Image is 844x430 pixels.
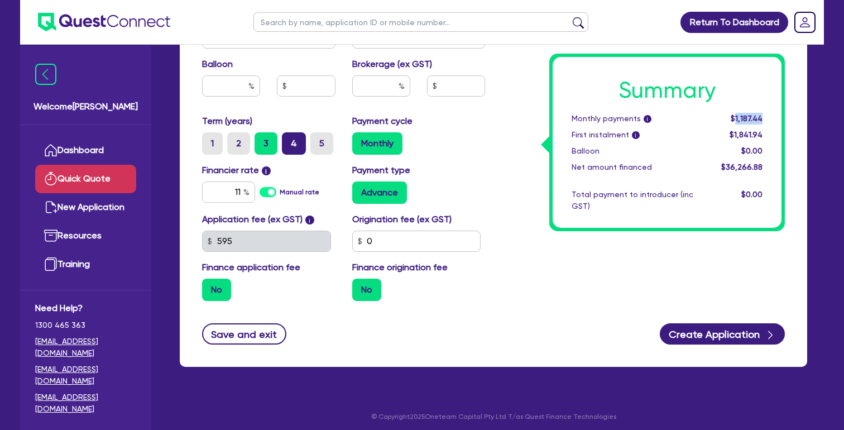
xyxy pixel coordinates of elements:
span: i [262,166,271,175]
label: Advance [352,181,407,204]
a: Return To Dashboard [680,12,788,33]
div: Total payment to introducer (inc GST) [563,189,702,212]
label: Payment cycle [352,114,413,128]
a: Dashboard [35,136,136,165]
label: Financier rate [202,164,271,177]
span: $1,187.44 [731,114,763,123]
img: quest-connect-logo-blue [38,13,170,31]
label: 5 [310,132,333,155]
img: resources [44,229,57,242]
input: Search by name, application ID or mobile number... [253,12,588,32]
span: $0.00 [741,146,763,155]
p: © Copyright 2025 Oneteam Capital Pty Ltd T/as Quest Finance Technologies [172,412,815,422]
label: 3 [255,132,277,155]
a: [EMAIL_ADDRESS][DOMAIN_NAME] [35,364,136,387]
div: Balloon [563,145,702,157]
span: i [305,216,314,224]
label: Monthly [352,132,402,155]
div: Net amount financed [563,161,702,173]
a: Dropdown toggle [790,8,819,37]
a: [EMAIL_ADDRESS][DOMAIN_NAME] [35,391,136,415]
span: $0.00 [741,190,763,199]
label: Manual rate [280,187,319,197]
label: Balloon [202,58,233,71]
img: icon-menu-close [35,64,56,85]
label: 1 [202,132,223,155]
img: training [44,257,57,271]
label: Payment type [352,164,410,177]
img: quick-quote [44,172,57,185]
img: new-application [44,200,57,214]
label: Term (years) [202,114,252,128]
a: New Application [35,193,136,222]
div: First instalment [563,129,702,141]
div: Monthly payments [563,113,702,125]
label: Application fee (ex GST) [202,213,303,226]
label: Finance application fee [202,261,300,274]
label: Finance origination fee [352,261,448,274]
label: 4 [282,132,306,155]
span: Need Help? [35,302,136,315]
h1: Summary [572,77,763,104]
label: Origination fee (ex GST) [352,213,452,226]
a: [EMAIL_ADDRESS][DOMAIN_NAME] [35,336,136,359]
span: $1,841.94 [730,130,763,139]
label: No [352,279,381,301]
label: Brokerage (ex GST) [352,58,432,71]
button: Create Application [660,323,785,345]
label: No [202,279,231,301]
span: Welcome [PERSON_NAME] [33,100,138,113]
span: i [632,132,640,140]
label: 2 [227,132,250,155]
span: i [644,116,651,123]
span: $36,266.88 [721,163,763,171]
a: Training [35,250,136,279]
span: 1300 465 363 [35,319,136,331]
a: Resources [35,222,136,250]
a: Quick Quote [35,165,136,193]
button: Save and exit [202,323,286,345]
